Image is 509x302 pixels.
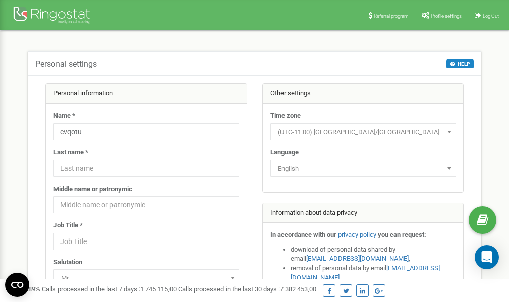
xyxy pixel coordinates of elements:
[291,245,456,264] li: download of personal data shared by email ,
[53,221,83,230] label: Job Title *
[291,264,456,282] li: removal of personal data by email ,
[270,111,301,121] label: Time zone
[378,231,426,238] strong: you can request:
[270,160,456,177] span: English
[274,125,453,139] span: (UTC-11:00) Pacific/Midway
[280,285,316,293] u: 7 382 453,00
[42,285,177,293] span: Calls processed in the last 7 days :
[483,13,499,19] span: Log Out
[53,185,132,194] label: Middle name or patronymic
[431,13,462,19] span: Profile settings
[270,148,299,157] label: Language
[35,59,97,69] h5: Personal settings
[140,285,177,293] u: 1 745 115,00
[270,231,336,238] strong: In accordance with our
[53,269,239,286] span: Mr.
[306,255,409,262] a: [EMAIL_ADDRESS][DOMAIN_NAME]
[274,162,453,176] span: English
[475,245,499,269] div: Open Intercom Messenger
[53,111,75,121] label: Name *
[53,258,82,267] label: Salutation
[5,273,29,297] button: Open CMP widget
[57,271,236,285] span: Mr.
[374,13,409,19] span: Referral program
[263,84,464,104] div: Other settings
[263,203,464,223] div: Information about data privacy
[178,285,316,293] span: Calls processed in the last 30 days :
[53,123,239,140] input: Name
[338,231,376,238] a: privacy policy
[53,233,239,250] input: Job Title
[46,84,247,104] div: Personal information
[53,160,239,177] input: Last name
[53,196,239,213] input: Middle name or patronymic
[446,59,474,68] button: HELP
[53,148,88,157] label: Last name *
[270,123,456,140] span: (UTC-11:00) Pacific/Midway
